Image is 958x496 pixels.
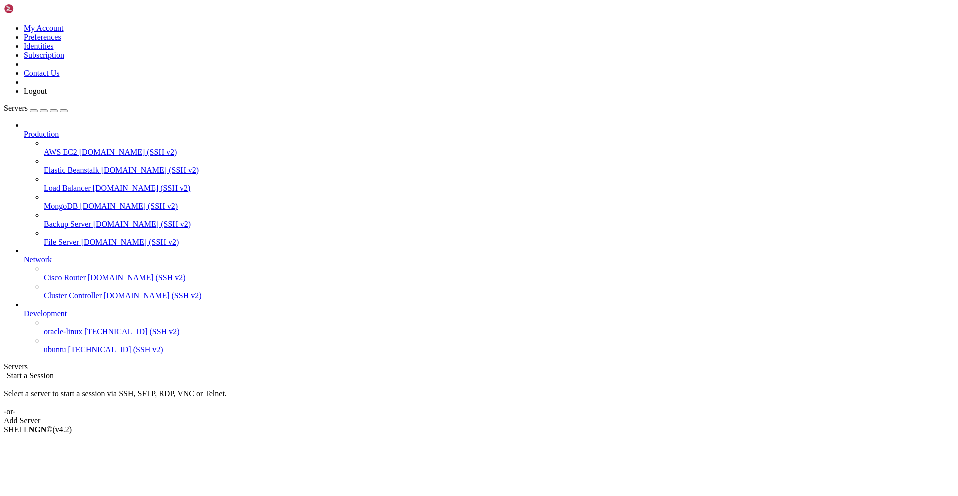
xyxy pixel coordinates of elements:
li: AWS EC2 [DOMAIN_NAME] (SSH v2) [44,139,954,157]
span: [DOMAIN_NAME] (SSH v2) [101,166,199,174]
a: Logout [24,87,47,95]
li: MongoDB [DOMAIN_NAME] (SSH v2) [44,193,954,211]
li: Cluster Controller [DOMAIN_NAME] (SSH v2) [44,282,954,300]
a: ubuntu [TECHNICAL_ID] (SSH v2) [44,345,954,354]
span: File Server [44,238,79,246]
li: Elastic Beanstalk [DOMAIN_NAME] (SSH v2) [44,157,954,175]
a: Backup Server [DOMAIN_NAME] (SSH v2) [44,220,954,229]
a: Servers [4,104,68,112]
span: Production [24,130,59,138]
span: AWS EC2 [44,148,77,156]
img: Shellngn [4,4,61,14]
a: Production [24,130,954,139]
li: File Server [DOMAIN_NAME] (SSH v2) [44,229,954,247]
span: [DOMAIN_NAME] (SSH v2) [79,148,177,156]
b: NGN [29,425,47,434]
li: Network [24,247,954,300]
li: Backup Server [DOMAIN_NAME] (SSH v2) [44,211,954,229]
span: Load Balancer [44,184,91,192]
span: MongoDB [44,202,78,210]
a: Development [24,309,954,318]
a: Identities [24,42,54,50]
a: AWS EC2 [DOMAIN_NAME] (SSH v2) [44,148,954,157]
span: [DOMAIN_NAME] (SSH v2) [81,238,179,246]
li: Production [24,121,954,247]
span: [DOMAIN_NAME] (SSH v2) [93,184,191,192]
a: Cluster Controller [DOMAIN_NAME] (SSH v2) [44,291,954,300]
a: Network [24,255,954,264]
span: [DOMAIN_NAME] (SSH v2) [80,202,178,210]
a: Contact Us [24,69,60,77]
span: [DOMAIN_NAME] (SSH v2) [88,273,186,282]
span: Start a Session [7,371,54,380]
span: SHELL © [4,425,72,434]
span: Servers [4,104,28,112]
div: Add Server [4,416,954,425]
li: Cisco Router [DOMAIN_NAME] (SSH v2) [44,264,954,282]
span: Development [24,309,67,318]
span: [TECHNICAL_ID] (SSH v2) [68,345,163,354]
a: File Server [DOMAIN_NAME] (SSH v2) [44,238,954,247]
span: [DOMAIN_NAME] (SSH v2) [93,220,191,228]
span: oracle-linux [44,327,82,336]
span: Network [24,255,52,264]
a: Load Balancer [DOMAIN_NAME] (SSH v2) [44,184,954,193]
span: 4.2.0 [53,425,72,434]
li: oracle-linux [TECHNICAL_ID] (SSH v2) [44,318,954,336]
span: ubuntu [44,345,66,354]
span:  [4,371,7,380]
div: Servers [4,362,954,371]
a: Subscription [24,51,64,59]
span: Elastic Beanstalk [44,166,99,174]
span: Cisco Router [44,273,86,282]
li: Development [24,300,954,354]
li: Load Balancer [DOMAIN_NAME] (SSH v2) [44,175,954,193]
a: MongoDB [DOMAIN_NAME] (SSH v2) [44,202,954,211]
div: Select a server to start a session via SSH, SFTP, RDP, VNC or Telnet. -or- [4,380,954,416]
a: My Account [24,24,64,32]
span: [DOMAIN_NAME] (SSH v2) [104,291,202,300]
a: oracle-linux [TECHNICAL_ID] (SSH v2) [44,327,954,336]
a: Preferences [24,33,61,41]
span: Backup Server [44,220,91,228]
span: [TECHNICAL_ID] (SSH v2) [84,327,179,336]
li: ubuntu [TECHNICAL_ID] (SSH v2) [44,336,954,354]
a: Cisco Router [DOMAIN_NAME] (SSH v2) [44,273,954,282]
a: Elastic Beanstalk [DOMAIN_NAME] (SSH v2) [44,166,954,175]
span: Cluster Controller [44,291,102,300]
